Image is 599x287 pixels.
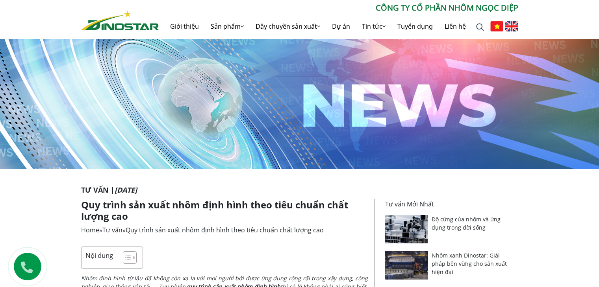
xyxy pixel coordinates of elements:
img: Nhôm Dinostar [81,11,159,30]
p: Nội dung [85,251,113,260]
a: Tin tức [356,14,391,39]
img: Tiếng Việt [490,21,503,31]
a: Dự án [326,14,356,39]
p: Tư vấn | [81,185,518,195]
span: Quy trình sản xuất nhôm định hình theo tiêu chuẩn chất lượng cao [126,226,324,234]
h1: Quy trình sản xuất nhôm định hình theo tiêu chuẩn chất lượng cao [81,199,368,222]
a: Toggle Table of Content [117,251,135,264]
i: [DATE] [115,185,137,195]
a: Giới thiệu [164,14,205,39]
a: Độ cứng của nhôm và ứng dụng trong đời sống [432,215,501,231]
p: CÔNG TY CỔ PHẦN NHÔM NGỌC DIỆP [159,2,518,14]
a: Liên hệ [439,14,472,39]
a: Tư vấn [102,226,122,234]
a: Tuyển dụng [391,14,439,39]
img: search [476,23,484,31]
a: Dây chuyền sản xuất [250,14,326,39]
a: Home [81,226,99,234]
img: Độ cứng của nhôm và ứng dụng trong đời sống [385,215,428,243]
a: Sản phẩm [205,14,250,39]
a: Nhôm xanh Dinostar: Giải pháp bền vững cho sản xuất hiện đại [432,252,507,276]
span: » » [81,226,324,234]
img: Nhôm xanh Dinostar: Giải pháp bền vững cho sản xuất hiện đại [385,251,428,280]
p: Tư vấn Mới Nhất [385,199,514,209]
img: English [505,21,518,31]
